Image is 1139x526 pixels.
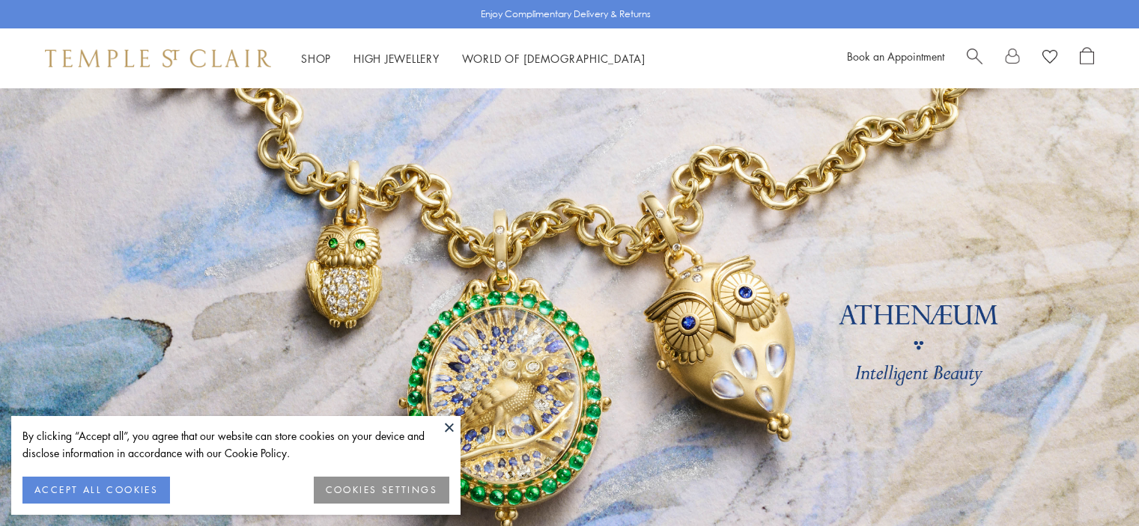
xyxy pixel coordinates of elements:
[22,477,170,504] button: ACCEPT ALL COOKIES
[353,51,440,66] a: High JewelleryHigh Jewellery
[1080,47,1094,70] a: Open Shopping Bag
[22,427,449,462] div: By clicking “Accept all”, you agree that our website can store cookies on your device and disclos...
[45,49,271,67] img: Temple St. Clair
[462,51,646,66] a: World of [DEMOGRAPHIC_DATA]World of [DEMOGRAPHIC_DATA]
[301,51,331,66] a: ShopShop
[1042,47,1057,70] a: View Wishlist
[314,477,449,504] button: COOKIES SETTINGS
[847,49,944,64] a: Book an Appointment
[301,49,646,68] nav: Main navigation
[967,47,982,70] a: Search
[481,7,651,22] p: Enjoy Complimentary Delivery & Returns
